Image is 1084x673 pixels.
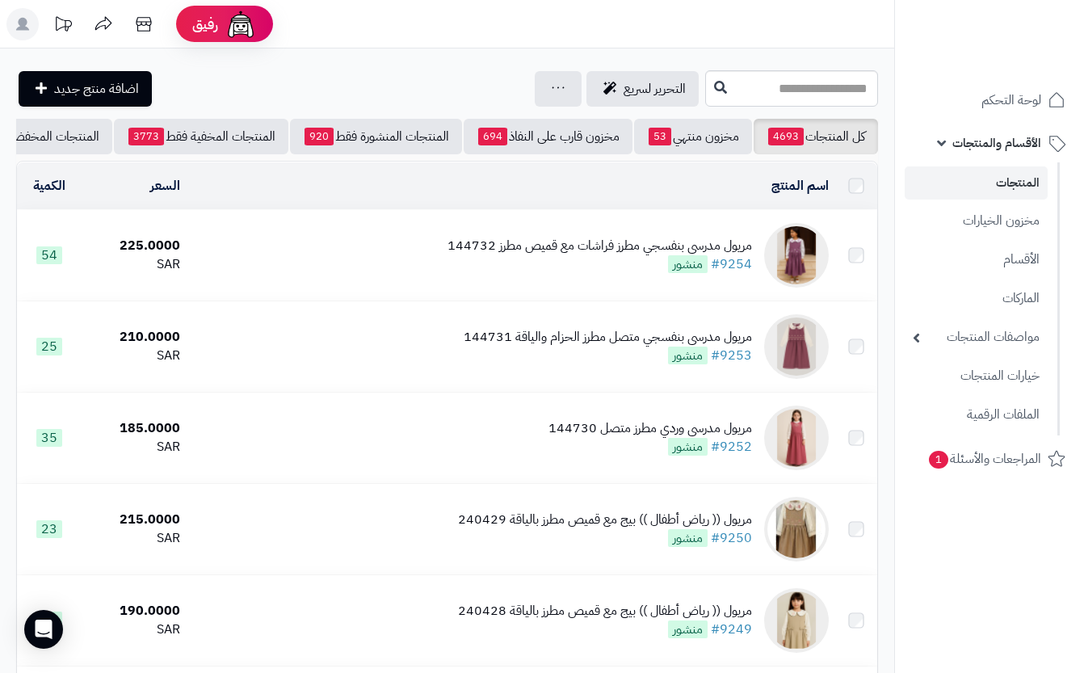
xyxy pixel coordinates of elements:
[88,328,180,347] div: 210.0000
[88,529,180,548] div: SAR
[88,511,180,529] div: 215.0000
[905,397,1048,432] a: الملفات الرقمية
[548,419,752,438] div: مريول مدرسي وردي مطرز متصل 144730
[458,602,752,620] div: مريول (( رياض أطفال )) بيج مع قميص مطرز بالياقة 240428
[88,255,180,274] div: SAR
[764,223,829,288] img: مريول مدرسي بنفسجي مطرز فراشات مع قميص مطرز 144732
[668,438,708,456] span: منشور
[114,119,288,154] a: المنتجات المخفية فقط3773
[771,176,829,196] a: اسم المنتج
[24,610,63,649] div: Open Intercom Messenger
[905,359,1048,393] a: خيارات المنتجات
[668,620,708,638] span: منشور
[36,520,62,538] span: 23
[764,406,829,470] img: مريول مدرسي وردي مطرز متصل 144730
[464,328,752,347] div: مريول مدرسي بنفسجي متصل مطرز الحزام والياقة 144731
[711,620,752,639] a: #9249
[36,429,62,447] span: 35
[458,511,752,529] div: مريول (( رياض أطفال )) بيج مع قميص مطرز بالياقة 240429
[905,281,1048,316] a: الماركات
[764,588,829,653] img: مريول (( رياض أطفال )) بيج مع قميص مطرز بالياقة 240428
[905,166,1048,200] a: المنتجات
[764,314,829,379] img: مريول مدرسي بنفسجي متصل مطرز الحزام والياقة 144731
[905,320,1048,355] a: مواصفات المنتجات
[905,81,1074,120] a: لوحة التحكم
[974,21,1069,55] img: logo-2.png
[88,347,180,365] div: SAR
[447,237,752,255] div: مريول مدرسي بنفسجي مطرز فراشات مع قميص مطرز 144732
[711,346,752,365] a: #9253
[305,128,334,145] span: 920
[668,347,708,364] span: منشور
[225,8,257,40] img: ai-face.png
[36,246,62,264] span: 54
[754,119,878,154] a: كل المنتجات4693
[586,71,699,107] a: التحرير لسريع
[88,620,180,639] div: SAR
[19,71,152,107] a: اضافة منتج جديد
[952,132,1041,154] span: الأقسام والمنتجات
[711,437,752,456] a: #9252
[711,528,752,548] a: #9250
[668,529,708,547] span: منشور
[192,15,218,34] span: رفيق
[634,119,752,154] a: مخزون منتهي53
[33,176,65,196] a: الكمية
[150,176,180,196] a: السعر
[764,497,829,562] img: مريول (( رياض أطفال )) بيج مع قميص مطرز بالياقة 240429
[43,8,83,44] a: تحديثات المنصة
[478,128,507,145] span: 694
[36,338,62,355] span: 25
[768,128,804,145] span: 4693
[711,254,752,274] a: #9254
[290,119,462,154] a: المنتجات المنشورة فقط920
[88,419,180,438] div: 185.0000
[54,79,139,99] span: اضافة منتج جديد
[88,602,180,620] div: 190.0000
[88,438,180,456] div: SAR
[464,119,632,154] a: مخزون قارب على النفاذ694
[905,440,1074,478] a: المراجعات والأسئلة1
[128,128,164,145] span: 3773
[905,204,1048,238] a: مخزون الخيارات
[88,237,180,255] div: 225.0000
[927,448,1041,470] span: المراجعات والأسئلة
[928,451,949,470] span: 1
[905,242,1048,277] a: الأقسام
[649,128,671,145] span: 53
[668,255,708,273] span: منشور
[624,79,686,99] span: التحرير لسريع
[981,89,1041,111] span: لوحة التحكم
